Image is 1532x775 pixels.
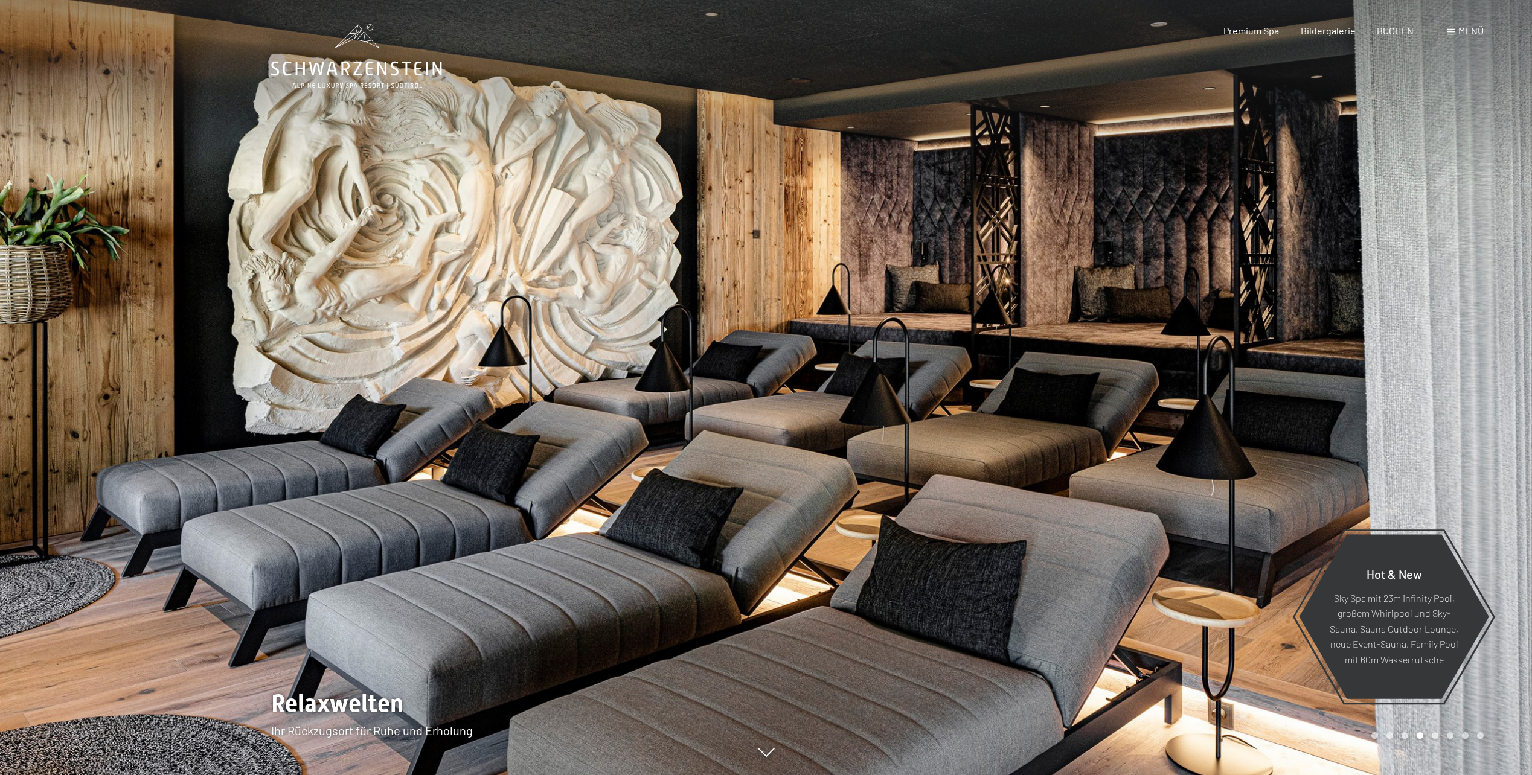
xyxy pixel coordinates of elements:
a: Hot & New Sky Spa mit 23m Infinity Pool, großem Whirlpool und Sky-Sauna, Sauna Outdoor Lounge, ne... [1298,534,1490,700]
div: Carousel Page 2 [1386,732,1393,739]
div: Carousel Page 8 [1477,732,1484,739]
div: Carousel Page 4 (Current Slide) [1417,732,1423,739]
a: BUCHEN [1377,25,1414,36]
a: Premium Spa [1223,25,1279,36]
div: Carousel Page 3 [1402,732,1408,739]
div: Carousel Pagination [1367,732,1484,739]
p: Sky Spa mit 23m Infinity Pool, großem Whirlpool und Sky-Sauna, Sauna Outdoor Lounge, neue Event-S... [1328,590,1460,667]
span: Hot & New [1367,566,1422,581]
div: Carousel Page 5 [1432,732,1438,739]
div: Carousel Page 6 [1447,732,1453,739]
span: Menü [1458,25,1484,36]
div: Carousel Page 1 [1371,732,1378,739]
a: Bildergalerie [1301,25,1356,36]
div: Carousel Page 7 [1462,732,1469,739]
